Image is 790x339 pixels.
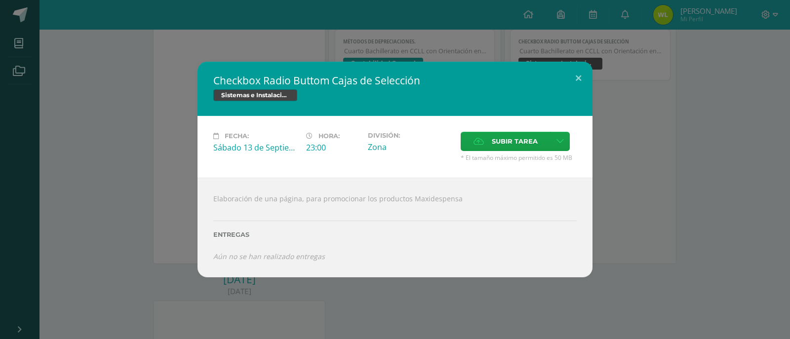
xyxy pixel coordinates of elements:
[213,89,297,101] span: Sistemas e Instalación de Software
[368,142,453,152] div: Zona
[197,178,592,277] div: Elaboración de una página, para promocionar los productos Maxidespensa
[213,142,298,153] div: Sábado 13 de Septiembre
[564,62,592,95] button: Close (Esc)
[213,252,325,261] i: Aún no se han realizado entregas
[306,142,360,153] div: 23:00
[213,231,577,238] label: Entregas
[368,132,453,139] label: División:
[318,132,340,140] span: Hora:
[213,74,577,87] h2: Checkbox Radio Buttom Cajas de Selección
[225,132,249,140] span: Fecha:
[461,153,577,162] span: * El tamaño máximo permitido es 50 MB
[492,132,538,151] span: Subir tarea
